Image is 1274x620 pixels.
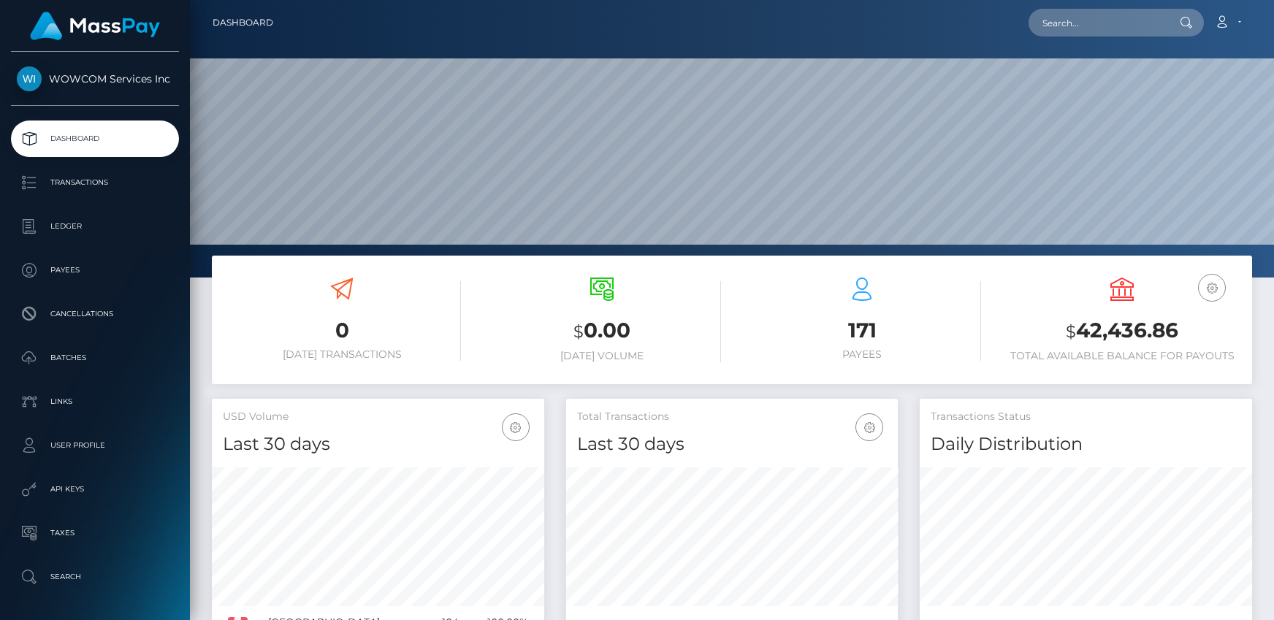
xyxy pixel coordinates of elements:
[931,432,1241,457] h4: Daily Distribution
[1003,316,1241,346] h3: 42,436.86
[577,432,888,457] h4: Last 30 days
[17,128,173,150] p: Dashboard
[17,172,173,194] p: Transactions
[931,410,1241,424] h5: Transactions Status
[223,410,533,424] h5: USD Volume
[213,7,273,38] a: Dashboard
[223,348,461,361] h6: [DATE] Transactions
[577,410,888,424] h5: Total Transactions
[11,427,179,464] a: User Profile
[573,321,584,342] small: $
[11,559,179,595] a: Search
[483,350,721,362] h6: [DATE] Volume
[11,252,179,288] a: Payees
[17,522,173,544] p: Taxes
[17,566,173,588] p: Search
[1029,9,1166,37] input: Search...
[17,391,173,413] p: Links
[17,435,173,456] p: User Profile
[1066,321,1076,342] small: $
[223,432,533,457] h4: Last 30 days
[11,164,179,201] a: Transactions
[11,471,179,508] a: API Keys
[11,208,179,245] a: Ledger
[11,120,179,157] a: Dashboard
[743,316,981,345] h3: 171
[17,215,173,237] p: Ledger
[17,259,173,281] p: Payees
[11,383,179,420] a: Links
[17,347,173,369] p: Batches
[11,72,179,85] span: WOWCOM Services Inc
[1003,350,1241,362] h6: Total Available Balance for Payouts
[11,296,179,332] a: Cancellations
[30,12,160,40] img: MassPay Logo
[17,478,173,500] p: API Keys
[223,316,461,345] h3: 0
[17,303,173,325] p: Cancellations
[11,340,179,376] a: Batches
[743,348,981,361] h6: Payees
[483,316,721,346] h3: 0.00
[17,66,42,91] img: WOWCOM Services Inc
[11,515,179,551] a: Taxes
